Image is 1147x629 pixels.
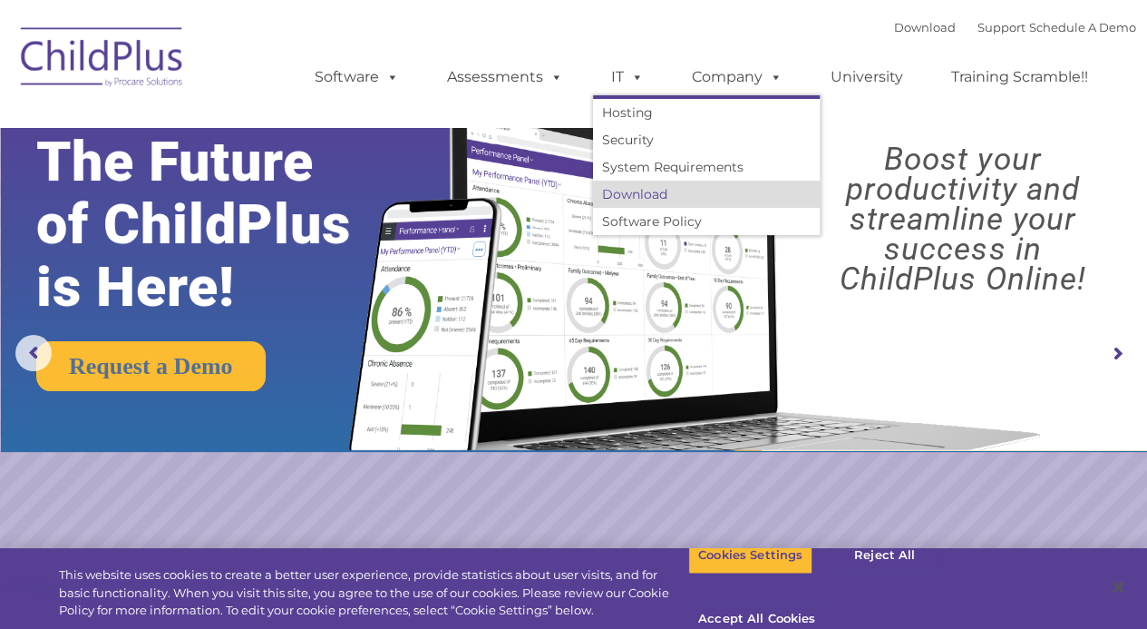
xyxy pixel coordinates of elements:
div: This website uses cookies to create a better user experience, provide statistics about user visit... [59,566,688,620]
a: Hosting [593,99,820,126]
a: System Requirements [593,153,820,181]
a: Schedule A Demo [1029,20,1136,34]
img: ChildPlus by Procare Solutions [12,15,193,105]
rs-layer: The Future of ChildPlus is Here! [36,131,403,319]
a: Company [674,59,801,95]
button: Reject All [828,536,941,575]
button: Close [1098,567,1138,607]
a: Assessments [429,59,581,95]
a: Download [593,181,820,208]
a: IT [593,59,662,95]
button: Cookies Settings [688,536,812,575]
a: Software [296,59,417,95]
a: Software Policy [593,208,820,235]
a: Request a Demo [36,341,266,391]
span: Phone number [252,194,329,208]
span: Last name [252,120,307,133]
a: University [812,59,921,95]
a: Download [894,20,956,34]
font: | [894,20,1136,34]
a: Support [977,20,1025,34]
a: Training Scramble!! [933,59,1106,95]
a: Security [593,126,820,153]
rs-layer: Boost your productivity and streamline your success in ChildPlus Online! [792,144,1132,294]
